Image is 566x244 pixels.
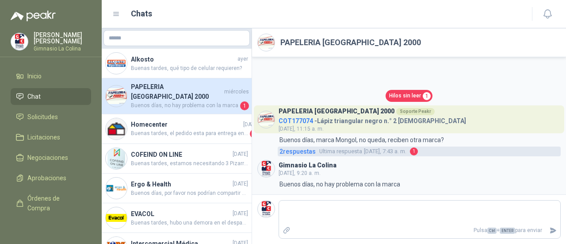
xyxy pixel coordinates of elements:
label: Adjuntar archivos [279,223,294,238]
span: ENTER [500,228,515,234]
a: Hilos sin leer1 [386,90,432,102]
h3: PAPELERIA [GEOGRAPHIC_DATA] 2000 [279,109,394,114]
span: Ultima respuesta [319,147,362,156]
img: Logo peakr [11,11,56,21]
span: Licitaciones [27,132,60,142]
span: Chat [27,92,41,101]
img: Company Logo [258,111,275,128]
h4: PAPELERIA [GEOGRAPHIC_DATA] 2000 [131,82,222,101]
a: Inicio [11,68,91,85]
span: Buenas tardes, hubo una demora en el despacho, estarían llegando entre [DATE] y el [DATE]. Guía S... [131,219,248,227]
p: Pulsa + para enviar [294,223,546,238]
h4: Homecenter [131,120,241,129]
a: Licitaciones [11,129,91,146]
p: Buenos días, marca Mongol, no queda, reciben otra marca? [279,135,444,145]
a: Company LogoErgo & Health[DATE]Buenos días, por favor nos podrían compartir estatura y peso del p... [102,174,252,203]
span: [DATE], 9:20 a. m. [279,170,321,176]
span: Buenas tardes, el pedido esta para entrega entre [DATE] y [DATE]. [131,129,248,138]
a: Órdenes de Compra [11,190,91,217]
a: Solicitudes [11,108,91,125]
h4: EVACOL [131,209,231,219]
a: Company LogoHomecenter[DATE]Buenas tardes, el pedido esta para entrega entre [DATE] y [DATE].1 [102,114,252,144]
span: 1 [240,101,249,110]
img: Company Logo [106,85,127,107]
a: Company LogoAlkostoayerBuenas tardes, qué tipo de celular requieren? [102,49,252,78]
span: [DATE] [233,180,248,188]
span: miércoles [224,88,249,96]
a: Negociaciones [11,149,91,166]
a: Company LogoEVACOL[DATE]Buenas tardes, hubo una demora en el despacho, estarían llegando entre [D... [102,203,252,233]
span: ayer [237,55,248,63]
p: Gimnasio La Colina [34,46,91,51]
span: Solicitudes [27,112,58,122]
span: Órdenes de Compra [27,194,83,213]
span: 1 [410,147,418,155]
h4: COFEIND ON LINE [131,150,231,159]
span: Buenos días, no hay problema con la marca [131,101,238,110]
span: [DATE] [233,150,248,159]
a: Company LogoCOFEIND ON LINE[DATE]Buenas tardes, estamos necesitando 3 Pizarras móvil magnética [P... [102,144,252,174]
img: Company Logo [106,118,127,139]
img: Company Logo [106,148,127,169]
a: 2respuestasUltima respuesta[DATE], 7:43 a. m.1 [278,147,561,156]
span: Buenas tardes, qué tipo de celular requieren? [131,64,248,73]
span: 2 respuesta s [279,147,316,156]
span: [DATE] [243,120,259,129]
span: Ctrl [487,228,497,234]
a: Manuales y ayuda [11,220,91,237]
h4: Ergo & Health [131,179,231,189]
span: [DATE], 7:43 a. m. [319,147,406,156]
span: Inicio [27,71,42,81]
span: COT177074 [279,117,313,124]
span: 1 [250,129,259,138]
p: Buenos días, no hay problema con la marca [279,179,400,189]
h3: Gimnasio La Colina [279,163,337,168]
span: Aprobaciones [27,173,66,183]
a: Chat [11,88,91,105]
img: Company Logo [258,201,275,217]
h4: - Lápiz triangular negro n.° 2 [DEMOGRAPHIC_DATA] [279,115,466,124]
button: Enviar [546,223,560,238]
h2: PAPELERIA [GEOGRAPHIC_DATA] 2000 [280,36,421,49]
span: Buenas tardes, estamos necesitando 3 Pizarras móvil magnética [PERSON_NAME] cara VIZ-PRO, marco y... [131,159,248,168]
div: Soporte Peakr [396,108,435,115]
span: Hilos sin leer [389,92,421,100]
p: [PERSON_NAME] [PERSON_NAME] [34,32,91,44]
span: Negociaciones [27,153,68,163]
img: Company Logo [106,53,127,74]
h4: Alkosto [131,54,236,64]
img: Company Logo [11,33,28,50]
span: Buenos días, por favor nos podrían compartir estatura y peso del paciente. [131,189,248,198]
img: Company Logo [106,207,127,229]
span: [DATE], 11:15 a. m. [279,126,324,132]
a: Aprobaciones [11,170,91,186]
span: 1 [423,92,431,100]
img: Company Logo [106,178,127,199]
h1: Chats [131,8,152,20]
img: Company Logo [258,34,275,51]
a: Company LogoPAPELERIA [GEOGRAPHIC_DATA] 2000miércolesBuenos días, no hay problema con la marca1 [102,78,252,114]
span: [DATE] [233,209,248,218]
img: Company Logo [258,160,275,177]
